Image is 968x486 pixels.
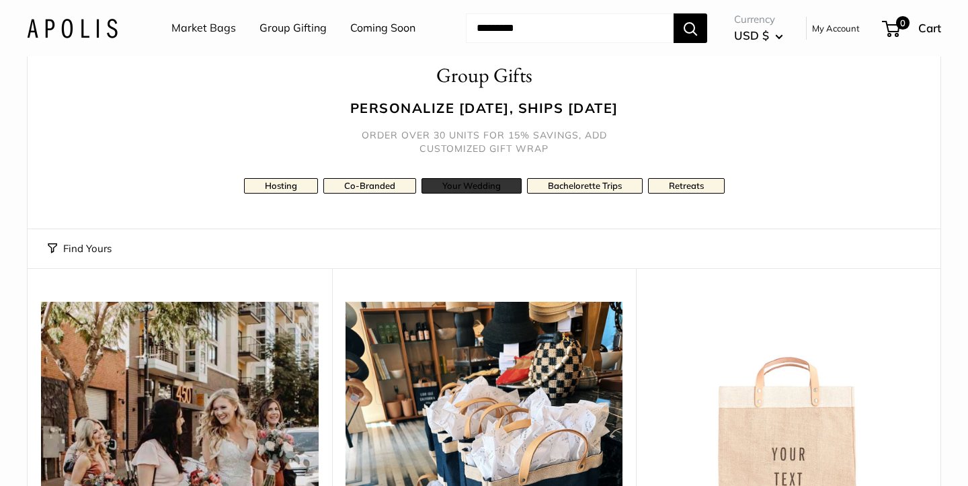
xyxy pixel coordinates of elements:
input: Search... [466,13,674,43]
a: Your Wedding [421,178,522,194]
a: Hosting [244,178,318,194]
a: Retreats [648,178,725,194]
a: Coming Soon [350,18,415,38]
a: Co-Branded [323,178,416,194]
a: 0 Cart [883,17,941,39]
img: Apolis [27,18,118,38]
span: 0 [896,16,910,30]
span: Currency [734,10,783,29]
span: USD $ [734,28,769,42]
a: Market Bags [171,18,236,38]
h1: Group Gifts [48,61,920,90]
button: Find Yours [48,239,112,258]
h3: Personalize [DATE], ships [DATE] [48,98,920,118]
button: Search [674,13,707,43]
span: Cart [918,21,941,35]
a: Bachelorette Trips [527,178,643,194]
a: My Account [812,20,860,36]
h5: Order over 30 units for 15% savings, add customized gift wrap [350,128,618,155]
button: USD $ [734,25,783,46]
a: Group Gifting [259,18,327,38]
